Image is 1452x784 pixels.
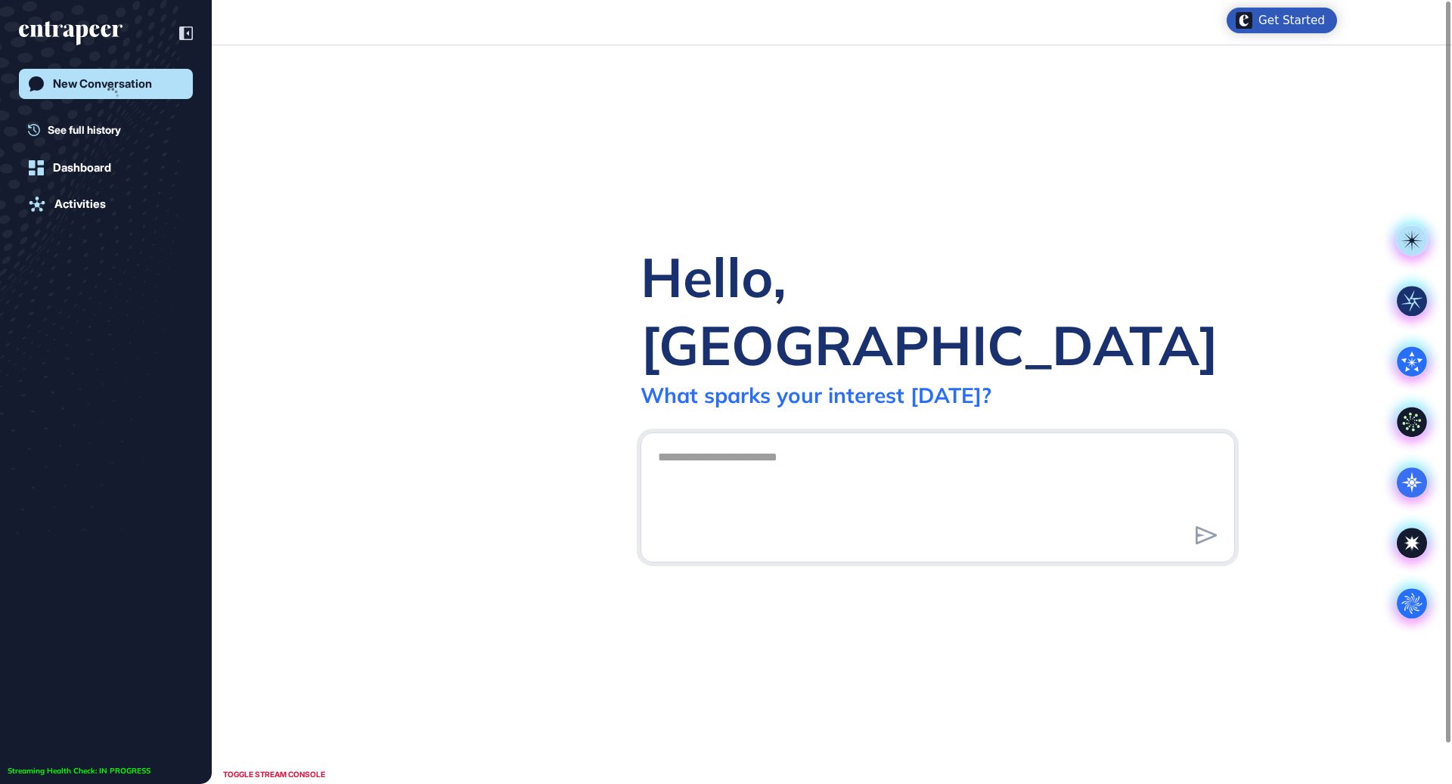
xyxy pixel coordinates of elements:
div: New Conversation [53,77,152,91]
img: launcher-image-alternative-text [1236,12,1252,29]
div: Hello, [GEOGRAPHIC_DATA] [641,243,1235,379]
a: Dashboard [19,153,193,183]
div: Dashboard [53,161,111,175]
div: What sparks your interest [DATE]? [641,382,991,408]
a: Activities [19,189,193,219]
a: See full history [28,122,193,138]
div: Activities [54,197,106,211]
div: entrapeer-logo [19,21,123,45]
span: See full history [48,122,121,138]
div: Get Started [1258,13,1325,28]
div: TOGGLE STREAM CONSOLE [219,765,329,784]
a: New Conversation [19,69,193,99]
div: Open Get Started checklist [1227,8,1337,33]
